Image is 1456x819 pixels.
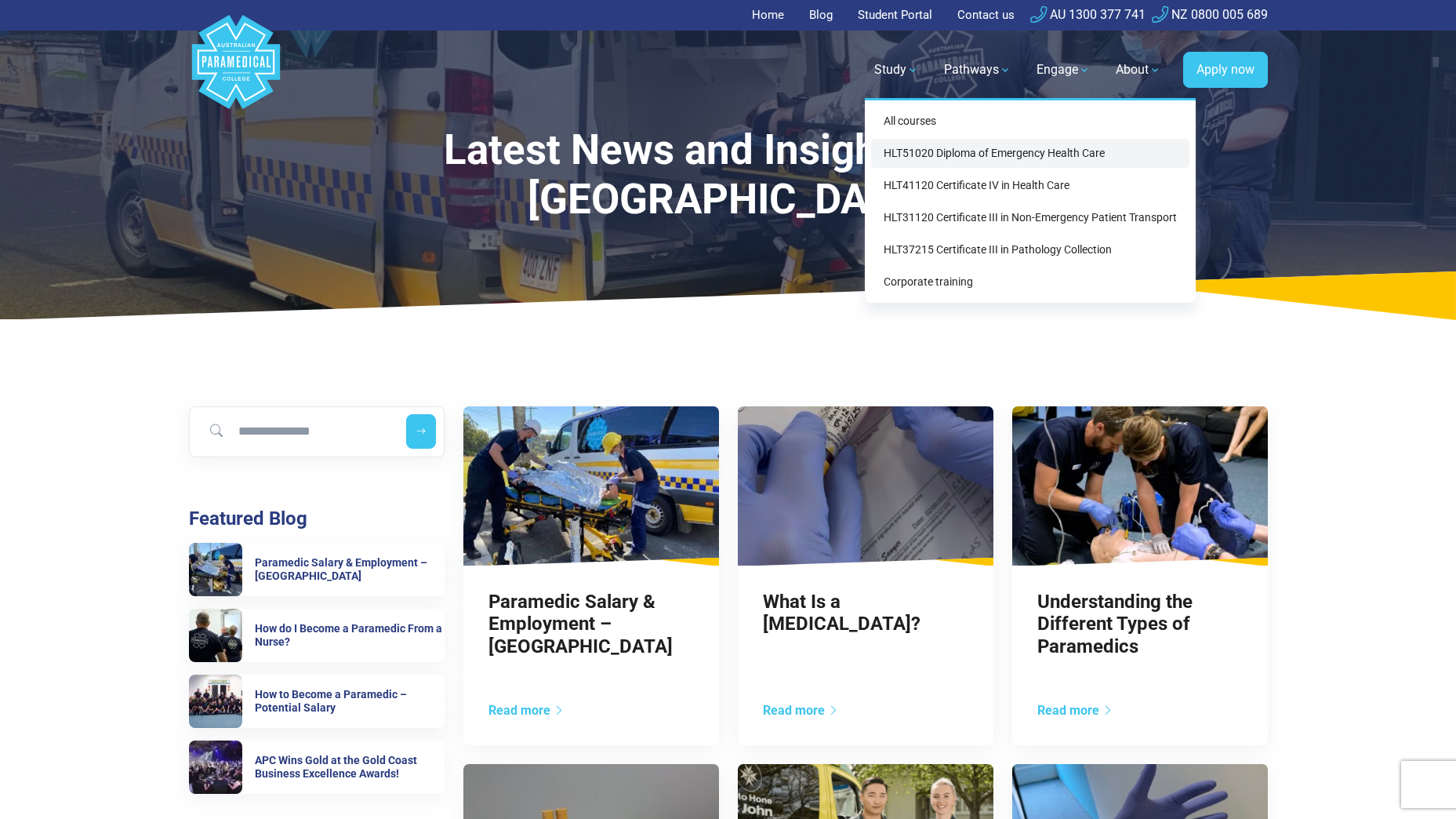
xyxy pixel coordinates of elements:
[255,688,445,715] h6: How to Become a Paramedic – Potential Salary
[189,31,283,110] a: Australian Paramedical College
[871,235,1189,264] a: HLT37215 Certificate III in Pathology Collection
[738,406,993,566] img: What Is a Phlebotomist?
[255,556,445,583] h6: Paramedic Salary & Employment – [GEOGRAPHIC_DATA]
[935,48,1021,92] a: Pathways
[865,48,928,92] a: Study
[871,171,1189,200] a: HLT41120 Certificate IV in Health Care
[189,741,242,794] img: APC Wins Gold at the Gold Coast Business Excellence Awards!
[1037,703,1113,718] a: Read more
[189,609,242,662] img: How do I Become a Paramedic From a Nurse?
[1012,406,1268,566] img: Understanding the Different Types of Paramedics
[189,543,445,596] a: Paramedic Salary & Employment – Queensland Paramedic Salary & Employment – [GEOGRAPHIC_DATA]
[488,591,673,658] a: Paramedic Salary & Employment – [GEOGRAPHIC_DATA]
[871,107,1189,136] a: All courses
[189,675,242,728] img: How to Become a Paramedic – Potential Salary
[763,703,839,718] a: Read more
[196,414,393,449] input: Search for blog
[1106,48,1171,92] a: About
[189,675,445,728] a: How to Become a Paramedic – Potential Salary How to Become a Paramedic – Potential Salary
[763,591,920,635] a: What Is a [MEDICAL_DATA]?
[488,703,565,718] a: Read more
[871,203,1189,232] a: HLT31120 Certificate III in Non-Emergency Patient Transport
[865,98,1196,303] div: Study
[189,508,445,530] h3: Featured Blog
[255,622,445,649] h6: How do I Become a Paramedic From a Nurse?
[189,609,445,662] a: How do I Become a Paramedic From a Nurse? How do I Become a Paramedic From a Nurse?
[189,543,242,596] img: Paramedic Salary & Employment – Queensland
[1037,591,1193,658] a: Understanding the Different Types of Paramedics
[871,268,1189,297] a: Corporate training
[1183,52,1268,88] a: Apply now
[871,139,1189,168] a: HLT51020 Diploma of Emergency Health Care
[255,754,445,781] h6: APC Wins Gold at the Gold Coast Business Excellence Awards!
[1030,7,1146,22] a: AU 1300 377 741
[463,406,719,566] img: Paramedic Salary & Employment – Queensland
[1027,48,1100,92] a: Engage
[324,126,1133,225] h1: Latest News and Insights from [GEOGRAPHIC_DATA]
[189,741,445,794] a: APC Wins Gold at the Gold Coast Business Excellence Awards! APC Wins Gold at the Gold Coast Busin...
[1152,7,1268,22] a: NZ 0800 005 689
